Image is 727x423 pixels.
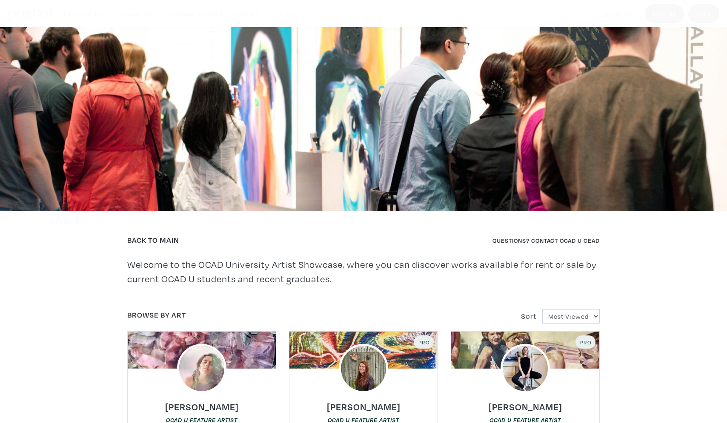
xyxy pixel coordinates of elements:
[165,401,239,412] h6: [PERSON_NAME]
[277,9,341,19] input: Search
[177,344,226,393] img: phpThumb.php
[60,5,112,23] a: Featured Art
[579,339,592,346] span: Pro
[645,4,684,23] a: Log In
[521,311,536,321] span: Sort
[489,399,562,409] a: [PERSON_NAME]
[600,5,641,23] a: About Us
[127,235,179,245] a: Back to Main
[339,344,388,393] img: phpThumb.php
[127,310,186,320] a: Browse by Art
[115,5,160,23] a: Browse All
[489,401,562,412] h6: [PERSON_NAME]
[492,236,600,244] a: Questions? Contact OCAD U CEAD
[164,5,226,23] a: Discover Artists
[230,5,263,23] a: Rent Art
[418,339,430,346] span: Pro
[127,257,600,286] p: Welcome to the OCAD University Artist Showcase, where you can discover works available for rent o...
[327,401,401,412] h6: [PERSON_NAME]
[165,399,239,409] a: [PERSON_NAME]
[501,344,550,393] img: phpThumb.php
[327,399,401,409] a: [PERSON_NAME]
[688,4,719,23] a: Join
